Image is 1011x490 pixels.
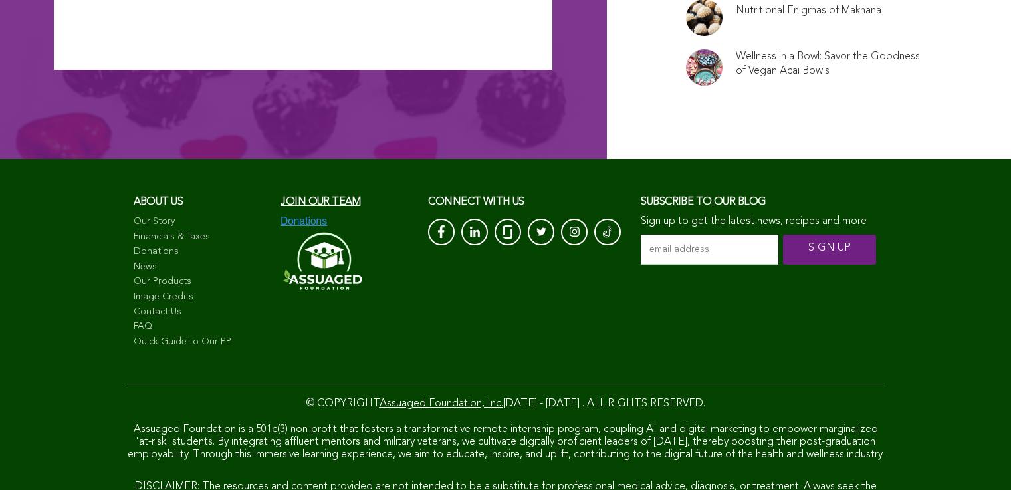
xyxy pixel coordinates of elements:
img: Tik-Tok-Icon [603,225,612,239]
a: Our Products [134,275,268,289]
img: Donations [281,215,327,227]
span: About us [134,197,183,207]
a: Quick Guide to Our PP [134,336,268,349]
a: Join our team [281,197,360,207]
span: Assuaged Foundation is a 501c(3) non-profit that fosters a transformative remote internship progr... [128,424,884,460]
p: Sign up to get the latest news, recipes and more [641,215,877,228]
img: glassdoor_White [503,225,512,239]
a: Assuaged Foundation, Inc. [380,398,503,409]
img: Assuaged-Foundation-Logo-White [281,228,363,294]
a: Contact Us [134,306,268,319]
a: Wellness in a Bowl: Savor the Goodness of Vegan Acai Bowls [736,49,921,78]
a: Financials & Taxes [134,231,268,244]
a: Our Story [134,215,268,229]
a: Image Credits [134,291,268,304]
h3: Subscribe to our blog [641,192,877,212]
span: © COPYRIGHT [DATE] - [DATE] . ALL RIGHTS RESERVED. [306,398,705,409]
input: SIGN UP [783,235,876,265]
input: email address [641,235,778,265]
a: Nutritional Enigmas of Makhana [736,3,881,18]
iframe: Chat Widget [945,426,1011,490]
a: FAQ [134,320,268,334]
a: News [134,261,268,274]
a: Donations [134,245,268,259]
span: CONNECT with us [428,197,524,207]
